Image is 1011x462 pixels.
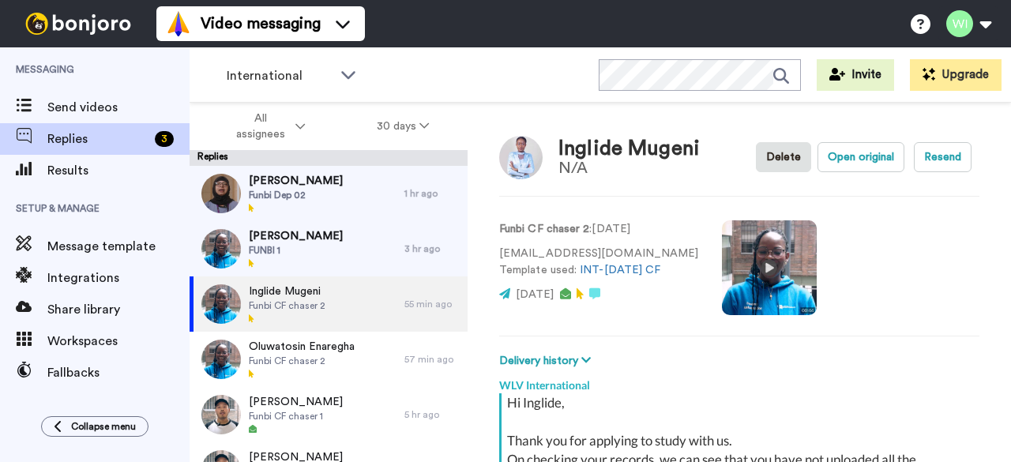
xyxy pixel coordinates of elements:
img: vm-color.svg [166,11,191,36]
span: Oluwatosin Enaregha [249,339,355,355]
a: [PERSON_NAME]Funbi CF chaser 15 hr ago [190,387,468,442]
button: Collapse menu [41,416,148,437]
p: : [DATE] [499,221,698,238]
a: [PERSON_NAME]FUNBI 13 hr ago [190,221,468,276]
span: Funbi CF chaser 2 [249,299,325,312]
span: Inglide Mugeni [249,284,325,299]
span: [PERSON_NAME] [249,228,343,244]
div: 57 min ago [404,353,460,366]
span: Collapse menu [71,420,136,433]
span: Workspaces [47,332,190,351]
button: Delivery history [499,352,596,370]
div: 5 hr ago [404,408,460,421]
div: 55 min ago [404,298,460,310]
span: International [227,66,333,85]
span: Video messaging [201,13,321,35]
button: Open original [817,142,904,172]
img: Image of Inglide Mugeni [499,136,543,179]
span: FUNBI 1 [249,244,343,257]
span: Fallbacks [47,363,190,382]
img: bj-logo-header-white.svg [19,13,137,35]
div: 1 hr ago [404,187,460,200]
button: Invite [817,59,894,91]
a: INT-[DATE] CF [580,265,660,276]
button: Delete [756,142,811,172]
img: f555942a-3537-49c4-88e3-4608a442e57f-thumb.jpg [201,395,241,434]
p: [EMAIL_ADDRESS][DOMAIN_NAME] Template used: [499,246,698,279]
div: Replies [190,150,468,166]
span: Send videos [47,98,190,117]
div: 3 [155,131,174,147]
span: Share library [47,300,190,319]
img: f0435363-af8b-43cb-a0d4-dda7bf440479-thumb.jpg [201,229,241,269]
img: 94fa5eca-16e8-43c4-ab44-e3af1d854f4f-thumb.jpg [201,174,241,213]
div: Inglide Mugeni [558,137,700,160]
span: Funbi CF chaser 1 [249,410,343,423]
span: Funbi Dep 02 [249,189,343,201]
div: N/A [558,160,700,177]
img: aa4d0603-80e3-4e58-a0fb-b2947d5a03b5-thumb.jpg [201,340,241,379]
span: [PERSON_NAME] [249,394,343,410]
div: WLV International [499,370,979,393]
img: aa4d0603-80e3-4e58-a0fb-b2947d5a03b5-thumb.jpg [201,284,241,324]
button: All assignees [193,104,341,148]
span: [DATE] [516,289,554,300]
button: 30 days [341,112,465,141]
button: Resend [914,142,972,172]
span: All assignees [228,111,292,142]
strong: Funbi CF chaser 2 [499,223,589,235]
div: 3 hr ago [404,242,460,255]
a: Inglide MugeniFunbi CF chaser 255 min ago [190,276,468,332]
a: [PERSON_NAME]Funbi Dep 021 hr ago [190,166,468,221]
span: Results [47,161,190,180]
span: Replies [47,130,148,148]
a: Oluwatosin EnareghaFunbi CF chaser 257 min ago [190,332,468,387]
span: Integrations [47,269,190,287]
span: Message template [47,237,190,256]
span: [PERSON_NAME] [249,173,343,189]
button: Upgrade [910,59,1002,91]
span: Funbi CF chaser 2 [249,355,355,367]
